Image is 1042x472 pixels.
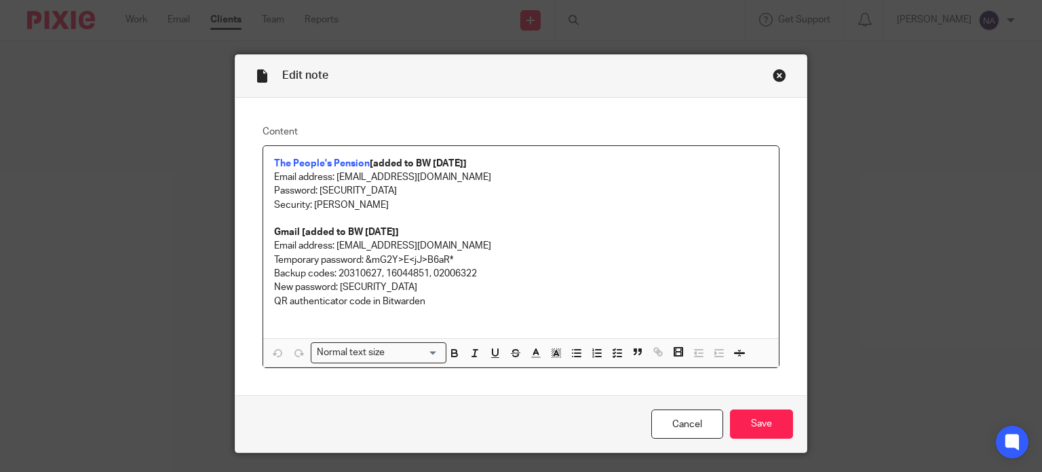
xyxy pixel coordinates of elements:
[274,280,769,294] p: New password: [SECURITY_DATA]
[370,159,467,168] strong: [added to BW [DATE]]
[773,69,786,82] div: Close this dialog window
[274,228,399,237] strong: Gmail [added to BW [DATE]]
[274,253,769,267] p: Temporary password: &mG2Y>E<jJ>B6aR*
[263,125,780,139] label: Content
[274,170,769,184] p: Email address: [EMAIL_ADDRESS][DOMAIN_NAME]
[274,159,370,168] a: The People's Pension
[274,198,769,212] p: Security: [PERSON_NAME]
[274,295,769,308] p: QR authenticator code in Bitwarden
[311,342,446,363] div: Search for option
[651,410,723,439] a: Cancel
[389,346,438,360] input: Search for option
[274,239,769,253] p: Email address: [EMAIL_ADDRESS][DOMAIN_NAME]
[314,346,388,360] span: Normal text size
[282,70,328,81] span: Edit note
[274,184,769,198] p: Password: [SECURITY_DATA]
[730,410,793,439] input: Save
[274,267,769,280] p: Backup codes: 20310627, 16044851, 02006322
